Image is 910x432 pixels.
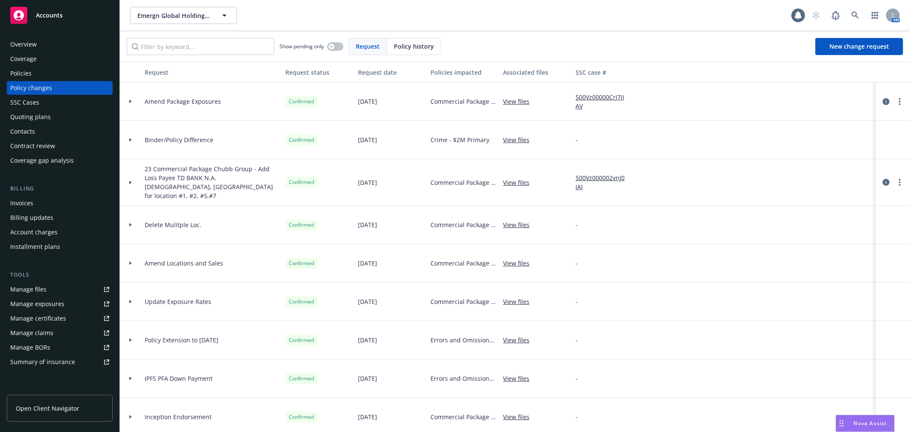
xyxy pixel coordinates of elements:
[145,412,212,421] span: Inception Endorsement
[145,374,212,383] span: IPFS PFA Down Payment
[145,336,218,344] span: Policy Extension to [DATE]
[10,96,39,109] div: SSC Cases
[10,125,35,138] div: Contacts
[7,184,113,193] div: Billing
[10,312,66,325] div: Manage certificates
[572,62,636,82] button: SSC case #
[10,240,60,254] div: Installment plans
[7,386,113,394] div: Analytics hub
[7,297,113,311] span: Manage exposures
[7,154,113,167] a: Coverage gap analysis
[120,244,141,283] div: Toggle Row Expanded
[576,135,578,144] span: -
[7,355,113,369] a: Summary of insurance
[503,297,536,306] a: View files
[7,196,113,210] a: Invoices
[7,52,113,66] a: Coverage
[430,220,496,229] span: Commercial Package - Incl. [GEOGRAPHIC_DATA]
[576,412,578,421] span: -
[145,164,279,200] span: 23 Commercial Package Chubb Group - Add Loss Payee TD BANK N.A. [DEMOGRAPHIC_DATA], [GEOGRAPHIC_D...
[808,7,825,24] a: Start snowing
[289,298,314,306] span: Confirmed
[120,82,141,121] div: Toggle Row Expanded
[10,38,37,51] div: Overview
[10,355,75,369] div: Summary of insurance
[7,125,113,138] a: Contacts
[7,283,113,296] a: Manage files
[127,38,274,55] input: Filter by keyword...
[7,3,113,27] a: Accounts
[10,81,52,95] div: Policy changes
[120,121,141,159] div: Toggle Row Expanded
[7,240,113,254] a: Installment plans
[7,326,113,340] a: Manage claims
[282,62,355,82] button: Request status
[285,68,351,77] div: Request status
[500,62,572,82] button: Associated files
[7,96,113,109] a: SSC Cases
[358,178,377,187] span: [DATE]
[10,225,58,239] div: Account charges
[430,297,496,306] span: Commercial Package - Incl. [GEOGRAPHIC_DATA]
[503,220,536,229] a: View files
[358,135,377,144] span: [DATE]
[576,297,578,306] span: -
[10,211,53,225] div: Billing updates
[827,7,844,24] a: Report a Bug
[430,374,496,383] span: Errors and Omissions - $5M/$10M Primary E&O
[7,312,113,325] a: Manage certificates
[576,93,633,111] a: 500Vz00000CrJ7JIAV
[358,297,377,306] span: [DATE]
[7,38,113,51] a: Overview
[895,96,905,107] a: more
[10,196,33,210] div: Invoices
[881,177,891,187] a: circleInformation
[503,412,536,421] a: View files
[866,7,884,24] a: Switch app
[430,68,496,77] div: Policies impacted
[145,297,211,306] span: Update Exposure Rates
[289,260,314,267] span: Confirmed
[289,221,314,229] span: Confirmed
[120,159,141,206] div: Toggle Row Expanded
[7,81,113,95] a: Policy changes
[120,206,141,244] div: Toggle Row Expanded
[503,374,536,383] a: View files
[503,135,536,144] a: View files
[358,68,424,77] div: Request date
[394,42,434,51] span: Policy history
[427,62,500,82] button: Policies impacted
[16,404,79,413] span: Open Client Navigator
[289,178,314,186] span: Confirmed
[358,259,377,268] span: [DATE]
[289,98,314,105] span: Confirmed
[137,11,211,20] span: Emergn Global Holdings Limited
[289,375,314,382] span: Confirmed
[130,7,237,24] button: Emergn Global Holdings Limited
[7,341,113,354] a: Manage BORs
[836,415,847,432] div: Drag to move
[120,359,141,398] div: Toggle Row Expanded
[145,135,213,144] span: Binder/Policy Difference
[279,43,324,50] span: Show pending only
[145,97,221,106] span: Amend Package Exposures
[895,177,905,187] a: more
[503,336,536,344] a: View files
[358,374,377,383] span: [DATE]
[430,135,489,144] span: Crime - $2M Primary
[503,259,536,268] a: View files
[829,42,889,50] span: New change request
[10,154,74,167] div: Coverage gap analysis
[576,68,633,77] div: SSC case #
[10,52,37,66] div: Coverage
[141,62,282,82] button: Request
[10,341,50,354] div: Manage BORs
[503,68,569,77] div: Associated files
[356,42,380,51] span: Request
[358,97,377,106] span: [DATE]
[836,415,895,432] button: Nova Assist
[576,374,578,383] span: -
[10,326,53,340] div: Manage claims
[358,336,377,344] span: [DATE]
[430,259,496,268] span: Commercial Package - Incl. [GEOGRAPHIC_DATA]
